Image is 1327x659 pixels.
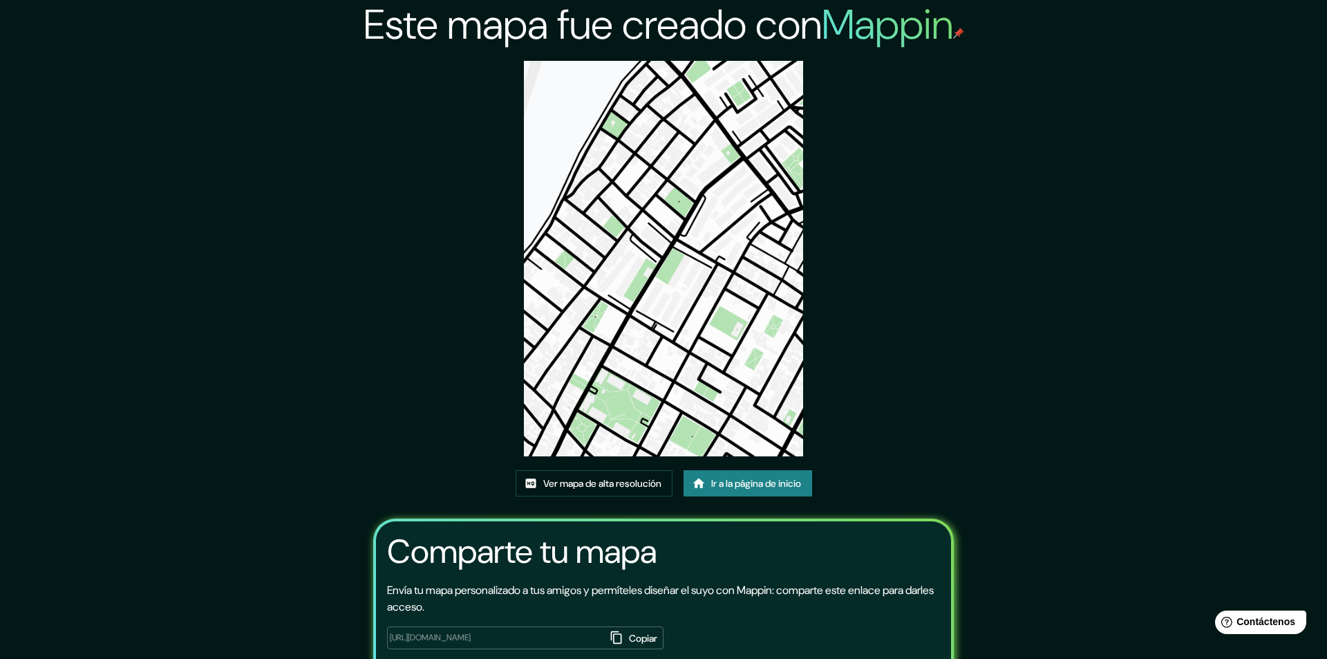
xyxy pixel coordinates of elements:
font: Ir a la página de inicio [711,477,801,490]
a: Ver mapa de alta resolución [516,470,672,496]
font: Copiar [629,632,657,644]
font: Envía tu mapa personalizado a tus amigos y permíteles diseñar el suyo con Mappin: comparte este e... [387,583,934,614]
a: Ir a la página de inicio [684,470,812,496]
iframe: Lanzador de widgets de ayuda [1204,605,1312,644]
img: pin de mapeo [953,28,964,39]
font: Ver mapa de alta resolución [543,477,661,490]
font: Comparte tu mapa [387,530,657,573]
img: created-map [524,61,803,456]
button: Copiar [606,626,663,650]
